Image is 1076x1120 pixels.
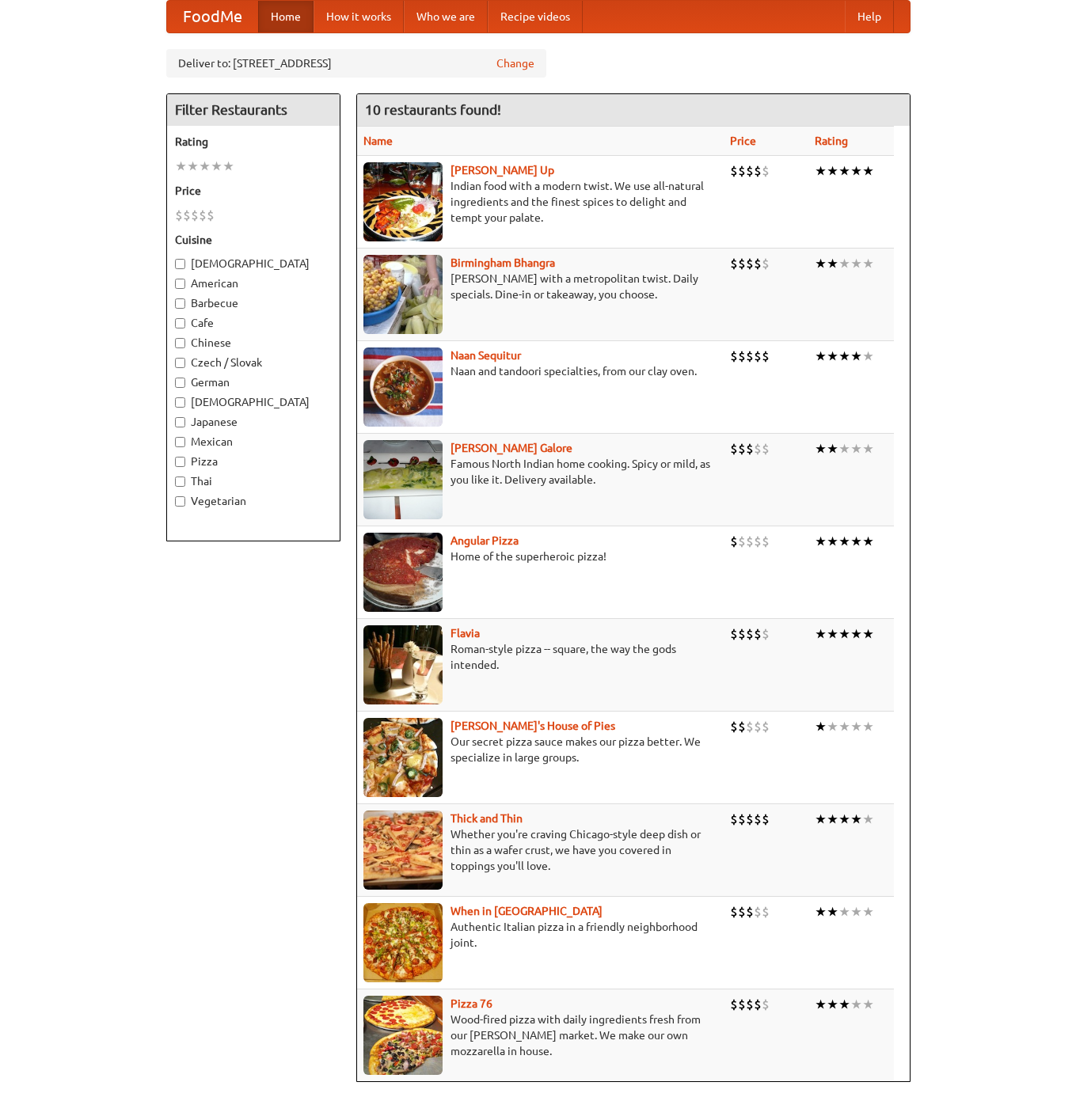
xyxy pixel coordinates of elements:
[850,255,862,272] li: ★
[815,903,827,921] li: ★
[862,903,874,921] li: ★
[363,919,718,951] p: Authentic Italian pizza in a friendly neighborhood joint.
[451,719,615,732] b: [PERSON_NAME]'s House of Pies
[862,625,874,643] li: ★
[451,164,554,177] a: [PERSON_NAME] Up
[207,207,215,224] li: $
[175,279,185,289] input: American
[451,442,572,454] a: [PERSON_NAME] Galore
[738,811,746,828] li: $
[175,457,185,467] input: Pizza
[175,394,332,410] label: [DEMOGRAPHIC_DATA]
[175,338,185,348] input: Chinese
[363,903,443,982] img: wheninrome.jpg
[850,811,862,828] li: ★
[850,162,862,180] li: ★
[862,440,874,457] li: ★
[187,158,199,175] li: ★
[730,811,738,828] li: $
[754,255,762,272] li: $
[451,534,519,547] b: Angular Pizza
[754,718,762,735] li: $
[175,473,332,489] label: Thai
[738,718,746,735] li: $
[175,417,185,427] input: Japanese
[754,533,762,550] li: $
[862,255,874,272] li: ★
[314,1,404,32] a: How it works
[175,256,332,271] label: [DEMOGRAPHIC_DATA]
[199,158,211,175] li: ★
[738,255,746,272] li: $
[862,996,874,1013] li: ★
[175,476,185,487] input: Thai
[815,811,827,828] li: ★
[451,905,603,917] a: When in [GEOGRAPHIC_DATA]
[175,358,185,368] input: Czech / Slovak
[175,207,183,224] li: $
[845,1,894,32] a: Help
[167,1,258,32] a: FoodMe
[862,533,874,550] li: ★
[175,414,332,430] label: Japanese
[175,315,332,331] label: Cafe
[175,496,185,507] input: Vegetarian
[191,207,199,224] li: $
[175,378,185,388] input: German
[746,625,754,643] li: $
[258,1,314,32] a: Home
[451,349,521,362] b: Naan Sequitur
[738,162,746,180] li: $
[850,625,862,643] li: ★
[166,49,546,78] div: Deliver to: [STREET_ADDRESS]
[730,162,738,180] li: $
[762,533,770,550] li: $
[451,627,480,640] a: Flavia
[404,1,488,32] a: Who we are
[363,440,443,519] img: currygalore.jpg
[451,812,523,825] a: Thick and Thin
[211,158,222,175] li: ★
[827,996,838,1013] li: ★
[838,440,850,457] li: ★
[363,363,718,379] p: Naan and tandoori specialties, from our clay oven.
[496,55,534,71] a: Change
[363,347,443,427] img: naansequitur.jpg
[754,625,762,643] li: $
[175,259,185,269] input: [DEMOGRAPHIC_DATA]
[222,158,234,175] li: ★
[363,255,443,334] img: bhangra.jpg
[754,903,762,921] li: $
[746,903,754,921] li: $
[730,135,756,147] a: Price
[850,996,862,1013] li: ★
[175,275,332,291] label: American
[762,162,770,180] li: $
[175,318,185,328] input: Cafe
[762,255,770,272] li: $
[363,641,718,673] p: Roman-style pizza -- square, the way the gods intended.
[730,533,738,550] li: $
[762,625,770,643] li: $
[827,533,838,550] li: ★
[754,347,762,365] li: $
[827,255,838,272] li: ★
[838,347,850,365] li: ★
[746,533,754,550] li: $
[762,440,770,457] li: $
[762,996,770,1013] li: $
[183,207,191,224] li: $
[838,625,850,643] li: ★
[827,162,838,180] li: ★
[815,162,827,180] li: ★
[815,996,827,1013] li: ★
[175,183,332,199] h5: Price
[850,440,862,457] li: ★
[827,347,838,365] li: ★
[363,811,443,890] img: thick.jpg
[815,440,827,457] li: ★
[175,493,332,509] label: Vegetarian
[363,178,718,226] p: Indian food with a modern twist. We use all-natural ingredients and the finest spices to delight ...
[451,256,555,269] b: Birmingham Bhangra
